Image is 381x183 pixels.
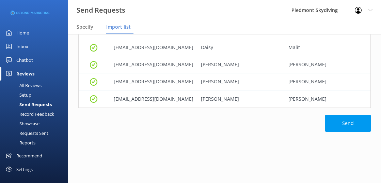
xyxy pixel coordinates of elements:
[10,11,49,16] img: 3-1676954853.png
[4,128,68,138] a: Requests Sent
[16,40,28,53] div: Inbox
[109,73,196,90] div: mitoguzman05@gmail.com
[4,109,54,119] div: Record Feedback
[16,53,33,67] div: Chatbot
[16,163,33,176] div: Settings
[16,149,42,163] div: Recommend
[4,119,39,128] div: Showcase
[77,24,93,30] span: Specify
[196,39,283,56] div: Daisy
[4,90,31,100] div: Setup
[4,138,35,147] div: Reports
[4,100,68,109] a: Send Requests
[196,56,283,73] div: Leila
[4,128,48,138] div: Requests Sent
[109,39,196,56] div: onyougos@gmail.com
[4,119,68,128] a: Showcase
[283,73,370,90] div: Guzman
[196,73,283,90] div: Jamie
[4,90,68,100] a: Setup
[4,81,42,90] div: All Reviews
[196,90,283,108] div: Isaac
[16,26,29,40] div: Home
[77,5,125,16] h3: Send Requests
[4,109,68,119] a: Record Feedback
[283,56,370,73] div: Flores
[109,90,196,108] div: ifloresarc1126@gmail.com
[283,90,370,108] div: Flores
[109,56,196,73] div: yosaletlei7@gmail.com
[4,81,68,90] a: All Reviews
[4,138,68,147] a: Reports
[16,67,34,81] div: Reviews
[283,39,370,56] div: Malit
[325,115,371,132] button: Send
[4,100,52,109] div: Send Requests
[106,24,131,30] span: Import list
